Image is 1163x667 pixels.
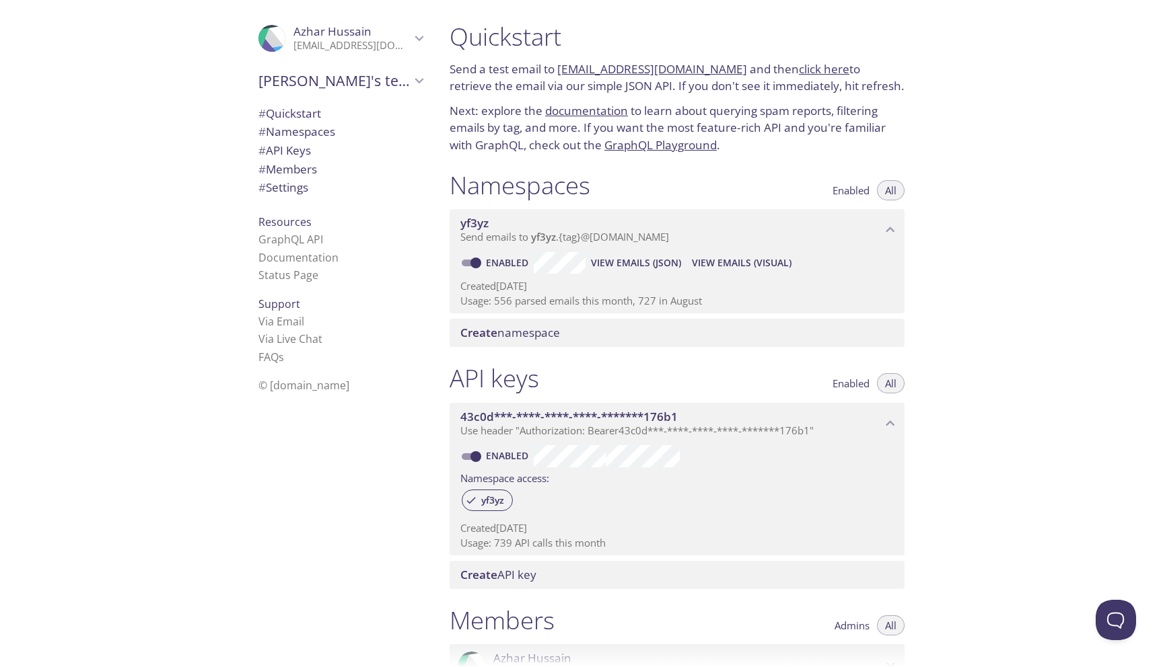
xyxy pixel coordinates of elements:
span: Settings [258,180,308,195]
a: GraphQL Playground [604,137,717,153]
div: Quickstart [248,104,433,123]
h1: Namespaces [450,170,590,200]
span: View Emails (JSON) [591,255,681,271]
span: # [258,106,266,121]
span: yf3yz [460,215,489,231]
div: yf3yz namespace [450,209,905,251]
div: Azhar Hussain [248,16,433,61]
div: yf3yz [462,489,513,511]
span: Support [258,297,300,311]
a: documentation [545,103,628,118]
span: Send emails to . {tag} @[DOMAIN_NAME] [460,230,669,243]
p: [EMAIL_ADDRESS][DOMAIN_NAME] [293,39,411,52]
button: View Emails (Visual) [686,252,797,274]
span: # [258,180,266,195]
span: namespace [460,325,560,340]
button: View Emails (JSON) [586,252,686,274]
h1: API keys [450,363,539,393]
div: Azhar's team [248,63,433,98]
a: Enabled [484,449,534,462]
div: API Keys [248,141,433,160]
a: click here [799,61,849,77]
a: Status Page [258,268,318,282]
span: s [279,350,284,364]
div: Namespaces [248,122,433,141]
p: Usage: 739 API calls this month [460,536,894,550]
div: Create namespace [450,319,905,347]
button: All [877,373,905,393]
label: Namespace access: [460,467,549,487]
div: Create API Key [450,561,905,589]
button: Admins [826,615,878,635]
a: Enabled [484,256,534,269]
p: Send a test email to and then to retrieve the email via our simple JSON API. If you don't see it ... [450,61,905,95]
button: All [877,180,905,200]
span: Namespaces [258,124,335,139]
span: # [258,161,266,177]
a: GraphQL API [258,232,323,247]
span: # [258,124,266,139]
button: Enabled [824,373,878,393]
span: API Keys [258,143,311,158]
a: Via Email [258,314,304,329]
span: Create [460,325,497,340]
div: Team Settings [248,178,433,197]
div: Members [248,160,433,179]
p: Next: explore the to learn about querying spam reports, filtering emails by tag, and more. If you... [450,102,905,154]
span: # [258,143,266,158]
span: Quickstart [258,106,321,121]
span: © [DOMAIN_NAME] [258,378,349,393]
span: View Emails (Visual) [692,255,791,271]
span: yf3yz [531,230,556,243]
p: Usage: 556 parsed emails this month, 727 in August [460,294,894,308]
span: yf3yz [473,494,512,506]
h1: Members [450,605,555,635]
p: Created [DATE] [460,279,894,293]
button: All [877,615,905,635]
iframe: Help Scout Beacon - Open [1096,600,1136,640]
a: [EMAIL_ADDRESS][DOMAIN_NAME] [557,61,747,77]
span: Create [460,567,497,582]
a: Via Live Chat [258,331,322,346]
p: Created [DATE] [460,521,894,535]
span: Azhar Hussain [293,24,372,39]
span: Resources [258,214,312,229]
button: Enabled [824,180,878,200]
a: Documentation [258,250,339,265]
span: API key [460,567,536,582]
a: FAQ [258,350,284,364]
span: Members [258,161,317,177]
span: [PERSON_NAME]'s team [258,71,411,90]
h1: Quickstart [450,22,905,52]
